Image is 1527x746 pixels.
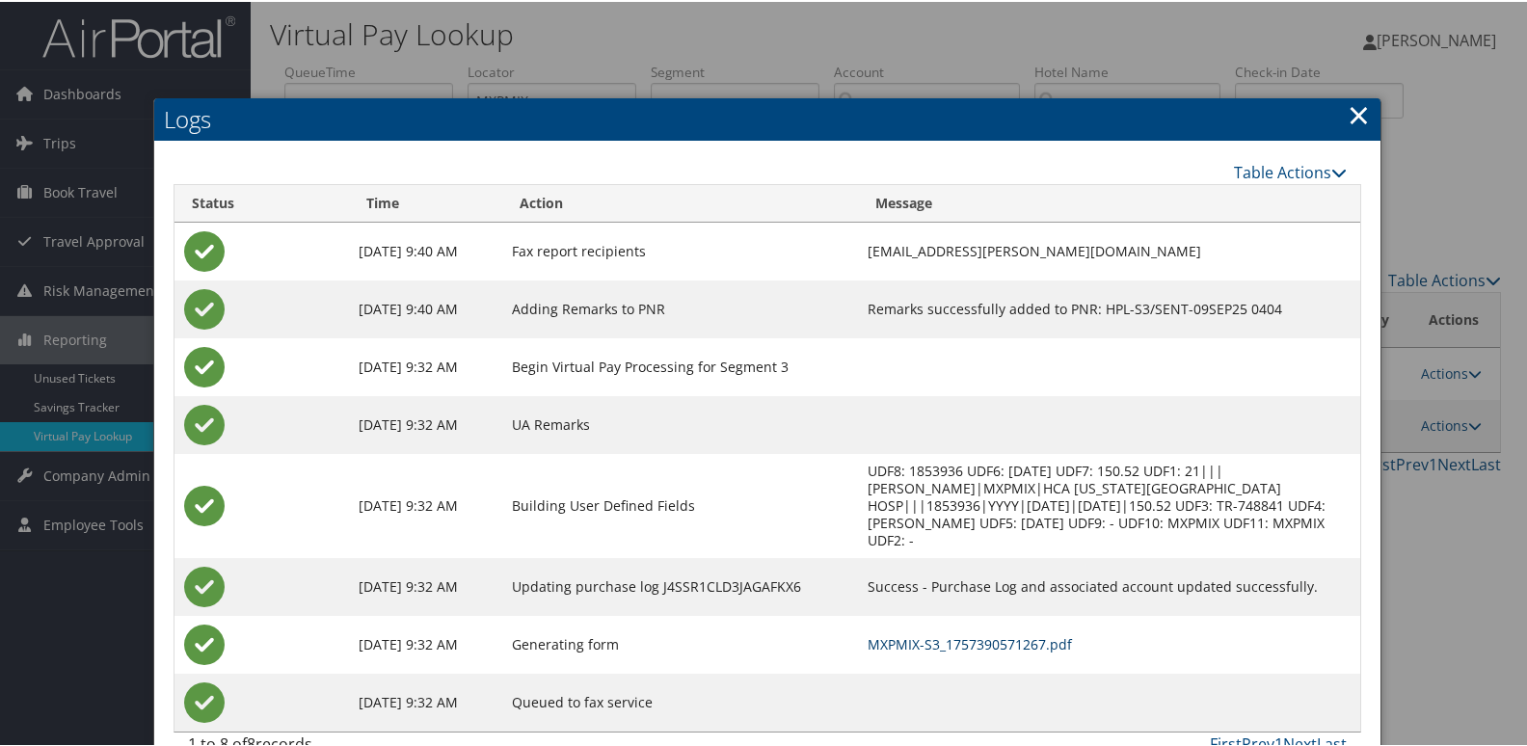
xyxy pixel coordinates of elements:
[349,672,502,730] td: [DATE] 9:32 AM
[858,279,1360,336] td: Remarks successfully added to PNR: HPL-S3/SENT-09SEP25 0404
[502,221,858,279] td: Fax report recipients
[858,556,1360,614] td: Success - Purchase Log and associated account updated successfully.
[349,452,502,556] td: [DATE] 9:32 AM
[349,221,502,279] td: [DATE] 9:40 AM
[174,183,349,221] th: Status: activate to sort column ascending
[868,633,1072,652] a: MXPMIX-S3_1757390571267.pdf
[502,452,858,556] td: Building User Defined Fields
[349,556,502,614] td: [DATE] 9:32 AM
[1234,160,1347,181] a: Table Actions
[502,556,858,614] td: Updating purchase log J4SSR1CLD3JAGAFKX6
[349,279,502,336] td: [DATE] 9:40 AM
[1348,93,1370,132] a: Close
[858,183,1360,221] th: Message: activate to sort column ascending
[502,672,858,730] td: Queued to fax service
[502,394,858,452] td: UA Remarks
[154,96,1380,139] h2: Logs
[349,336,502,394] td: [DATE] 9:32 AM
[502,279,858,336] td: Adding Remarks to PNR
[349,183,502,221] th: Time: activate to sort column ascending
[858,452,1360,556] td: UDF8: 1853936 UDF6: [DATE] UDF7: 150.52 UDF1: 21|||[PERSON_NAME]|MXPMIX|HCA [US_STATE][GEOGRAPHIC...
[502,183,858,221] th: Action: activate to sort column ascending
[502,614,858,672] td: Generating form
[502,336,858,394] td: Begin Virtual Pay Processing for Segment 3
[349,614,502,672] td: [DATE] 9:32 AM
[858,221,1360,279] td: [EMAIL_ADDRESS][PERSON_NAME][DOMAIN_NAME]
[349,394,502,452] td: [DATE] 9:32 AM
